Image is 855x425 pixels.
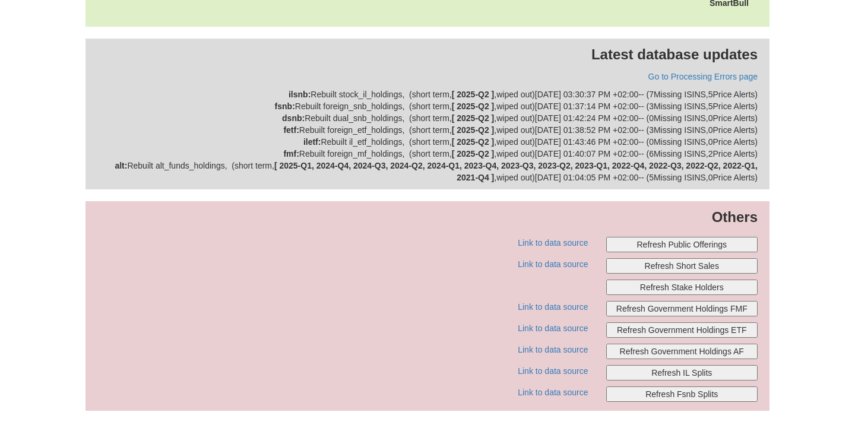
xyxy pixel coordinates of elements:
[606,237,758,252] button: Refresh Public Offerings
[606,386,758,402] button: Refresh Fsnb Splits
[606,258,758,274] button: Refresh Short Sales
[606,344,758,359] button: Refresh Government Holdings AF
[518,302,588,312] a: Link to data source
[452,125,495,135] b: [ 2025-Q2 ]
[518,366,588,376] a: Link to data source
[97,148,758,160] div: Rebuilt foreign_mf_holdings , ( short term , , wiped out ) [DATE] 01:40:07 PM +02:00 -- ( 6 Missi...
[97,112,758,124] div: Rebuilt dual_snb_holdings , ( short term , , wiped out ) [DATE] 01:42:24 PM +02:00 -- ( 0 Missing...
[452,113,495,123] b: [ 2025-Q2 ]
[97,207,758,227] p: Others
[452,102,495,111] b: [ 2025-Q2 ]
[274,161,758,182] b: [ 2025-Q1, 2024-Q4, 2024-Q3, 2024-Q2, 2024-Q1, 2023-Q4, 2023-Q3, 2023-Q2, 2023-Q1, 2022-Q4, 2022-...
[97,88,758,100] div: Rebuilt stock_il_holdings , ( short term , , wiped out ) [DATE] 03:30:37 PM +02:00 -- ( 7 Missing...
[606,301,758,316] button: Refresh Government Holdings FMF
[518,259,588,269] a: Link to data source
[97,45,758,65] p: Latest database updates
[283,149,299,158] strong: fmf :
[452,149,495,158] b: [ 2025-Q2 ]
[97,160,758,183] div: Rebuilt alt_funds_holdings , ( short term , , wiped out ) [DATE] 01:04:05 PM +02:00 -- ( 5 Missin...
[606,280,758,295] button: Refresh Stake Holders
[606,365,758,380] button: Refresh IL Splits
[518,323,588,333] a: Link to data source
[452,137,495,147] b: [ 2025-Q2 ]
[303,137,321,147] strong: iletf :
[606,322,758,338] button: Refresh Government Holdings ETF
[97,100,758,112] div: Rebuilt foreign_snb_holdings , ( short term , , wiped out ) [DATE] 01:37:14 PM +02:00 -- ( 3 Miss...
[452,90,495,99] b: [ 2025-Q2 ]
[282,113,305,123] strong: dsnb :
[115,161,127,170] strong: alt :
[97,136,758,148] div: Rebuilt il_etf_holdings , ( short term , , wiped out ) [DATE] 01:43:46 PM +02:00 -- ( 0 Missing I...
[289,90,311,99] strong: ilsnb :
[518,388,588,397] a: Link to data source
[97,124,758,136] div: Rebuilt foreign_etf_holdings , ( short term , , wiped out ) [DATE] 01:38:52 PM +02:00 -- ( 3 Miss...
[648,72,758,81] a: Go to Processing Errors page
[518,345,588,354] a: Link to data source
[518,238,588,248] a: Link to data source
[283,125,299,135] strong: fetf :
[275,102,295,111] strong: fsnb :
